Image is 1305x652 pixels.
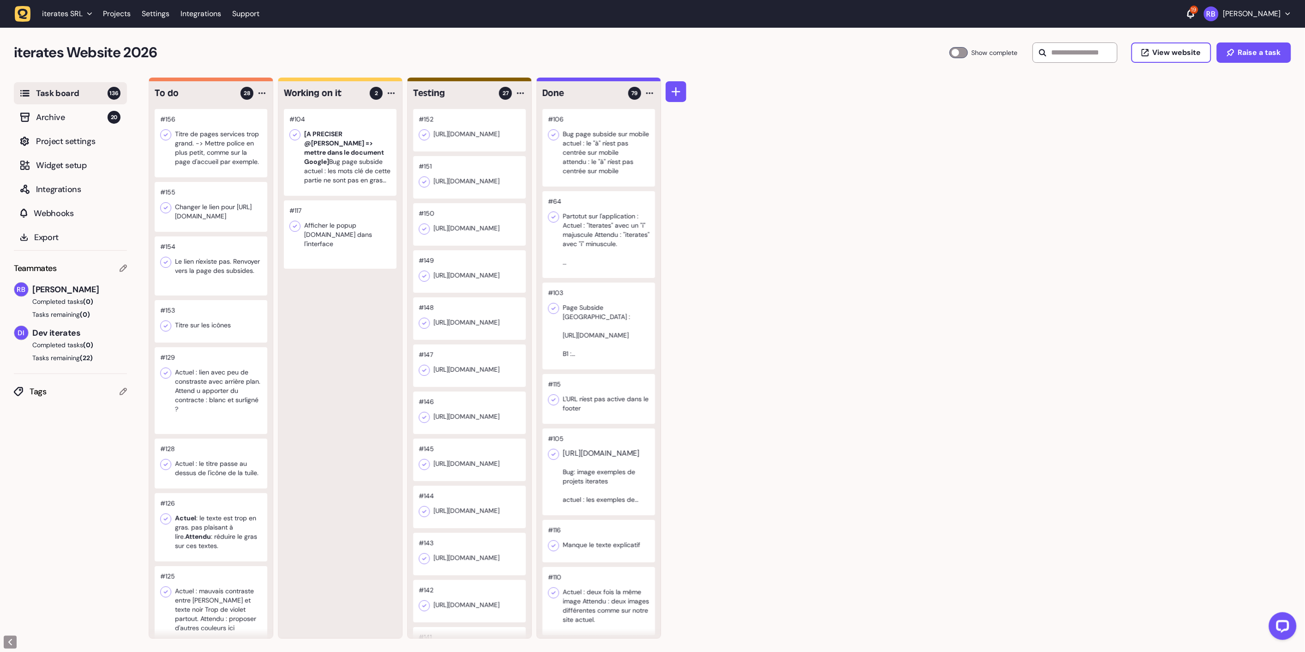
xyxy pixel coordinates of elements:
[14,82,127,104] button: Task board136
[42,9,83,18] span: iterates SRL
[542,87,622,100] h4: Done
[1153,49,1201,56] span: View website
[14,353,127,362] button: Tasks remaining(22)
[180,6,221,22] a: Integrations
[142,6,169,22] a: Settings
[32,326,127,339] span: Dev iterates
[14,283,28,296] img: Rodolphe Balay
[83,341,93,349] span: (0)
[155,87,234,100] h4: To do
[108,87,120,100] span: 136
[1217,42,1291,63] button: Raise a task
[1131,42,1211,63] button: View website
[14,340,120,350] button: Completed tasks(0)
[36,135,120,148] span: Project settings
[14,262,57,275] span: Teammates
[14,326,28,340] img: Dev iterates
[375,89,378,97] span: 2
[30,385,120,398] span: Tags
[83,297,93,306] span: (0)
[14,106,127,128] button: Archive20
[14,226,127,248] button: Export
[232,9,259,18] a: Support
[36,159,120,172] span: Widget setup
[1223,9,1281,18] p: [PERSON_NAME]
[1190,6,1198,14] div: 19
[34,231,120,244] span: Export
[14,154,127,176] button: Widget setup
[14,42,950,64] h2: iterates Website 2026
[972,47,1018,58] span: Show complete
[413,87,493,100] h4: Testing
[284,87,363,100] h4: Working on it
[14,202,127,224] button: Webhooks
[244,89,251,97] span: 28
[1204,6,1219,21] img: Rodolphe Balay
[1238,49,1281,56] span: Raise a task
[34,207,120,220] span: Webhooks
[14,178,127,200] button: Integrations
[14,310,127,319] button: Tasks remaining(0)
[14,297,120,306] button: Completed tasks(0)
[32,283,127,296] span: [PERSON_NAME]
[108,111,120,124] span: 20
[36,87,108,100] span: Task board
[14,130,127,152] button: Project settings
[36,111,108,124] span: Archive
[15,6,97,22] button: iterates SRL
[1262,609,1300,647] iframe: LiveChat chat widget
[103,6,131,22] a: Projects
[36,183,120,196] span: Integrations
[80,354,93,362] span: (22)
[80,310,90,319] span: (0)
[503,89,509,97] span: 27
[1204,6,1290,21] button: [PERSON_NAME]
[631,89,638,97] span: 79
